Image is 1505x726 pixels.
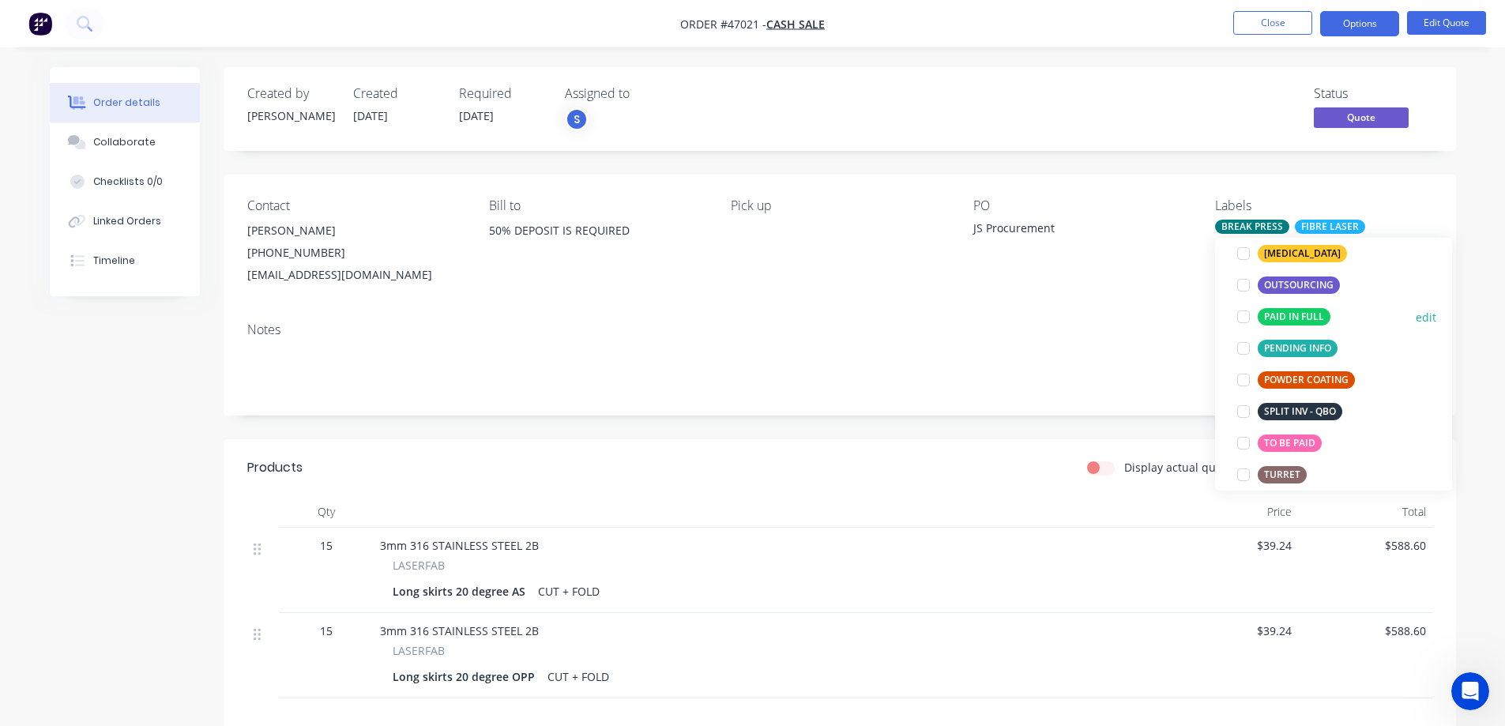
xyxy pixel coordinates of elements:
[93,214,161,228] div: Linked Orders
[380,538,539,553] span: 3mm 316 STAINLESS STEEL 2B
[1215,198,1432,213] div: Labels
[28,12,52,36] img: Factory
[380,623,539,638] span: 3mm 316 STAINLESS STEEL 2B
[320,623,333,639] span: 15
[247,458,303,477] div: Products
[1164,496,1298,528] div: Price
[1233,11,1312,35] button: Close
[1298,496,1432,528] div: Total
[680,17,766,32] span: Order #47021 -
[247,107,334,124] div: [PERSON_NAME]
[50,162,200,201] button: Checklists 0/0
[1407,11,1486,35] button: Edit Quote
[1170,623,1292,639] span: $39.24
[1320,11,1399,36] button: Options
[247,220,464,242] div: [PERSON_NAME]
[459,108,494,123] span: [DATE]
[1314,86,1432,101] div: Status
[93,254,135,268] div: Timeline
[1258,434,1322,452] div: TO BE PAID
[93,175,163,189] div: Checklists 0/0
[766,17,825,32] a: CASH SALE
[1258,276,1340,294] div: OUTSOURCING
[247,264,464,286] div: [EMAIL_ADDRESS][DOMAIN_NAME]
[1124,459,1255,476] label: Display actual quantities
[973,220,1171,242] div: JS Procurement
[1258,403,1342,420] div: SPLIT INV - QBO
[247,220,464,286] div: [PERSON_NAME][PHONE_NUMBER][EMAIL_ADDRESS][DOMAIN_NAME]
[1231,337,1344,359] button: PENDING INFO
[393,665,541,688] div: Long skirts 20 degree OPP
[93,96,160,110] div: Order details
[1231,243,1353,265] button: [MEDICAL_DATA]
[973,198,1190,213] div: PO
[247,322,1432,337] div: Notes
[1215,220,1289,234] div: BREAK PRESS
[459,86,546,101] div: Required
[489,220,705,270] div: 50% DEPOSIT IS REQUIRED
[565,107,589,131] button: S
[1258,466,1307,483] div: TURRET
[247,242,464,264] div: [PHONE_NUMBER]
[1231,432,1328,454] button: TO BE PAID
[1231,401,1349,423] button: SPLIT INV - QBO
[393,642,445,659] span: LASERFAB
[320,537,333,554] span: 15
[279,496,374,528] div: Qty
[1304,623,1426,639] span: $588.60
[50,241,200,280] button: Timeline
[541,665,615,688] div: CUT + FOLD
[1231,306,1337,328] button: PAID IN FULL
[50,201,200,241] button: Linked Orders
[1170,537,1292,554] span: $39.24
[247,198,464,213] div: Contact
[1258,371,1355,389] div: POWDER COATING
[1314,107,1409,131] button: Quote
[565,86,723,101] div: Assigned to
[393,557,445,574] span: LASERFAB
[393,580,532,603] div: Long skirts 20 degree AS
[93,135,156,149] div: Collaborate
[731,198,947,213] div: Pick up
[1416,309,1436,325] button: edit
[247,86,334,101] div: Created by
[489,198,705,213] div: Bill to
[1295,220,1365,234] div: FIBRE LASER
[1231,464,1313,486] button: TURRET
[50,83,200,122] button: Order details
[1231,369,1361,391] button: POWDER COATING
[353,108,388,123] span: [DATE]
[1314,107,1409,127] span: Quote
[489,220,705,242] div: 50% DEPOSIT IS REQUIRED
[1451,672,1489,710] iframe: Intercom live chat
[1231,274,1346,296] button: OUTSOURCING
[1304,537,1426,554] span: $588.60
[1258,245,1347,262] div: [MEDICAL_DATA]
[1258,340,1338,357] div: PENDING INFO
[353,86,440,101] div: Created
[1258,308,1330,325] div: PAID IN FULL
[532,580,606,603] div: CUT + FOLD
[50,122,200,162] button: Collaborate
